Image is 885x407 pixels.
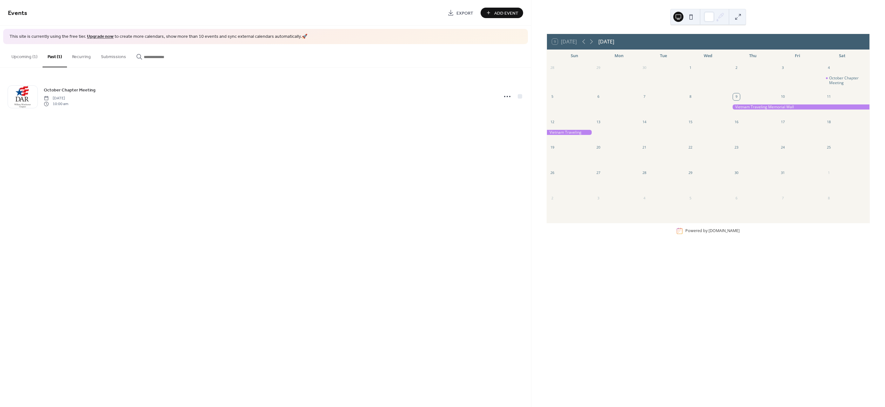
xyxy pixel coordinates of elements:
[779,119,786,126] div: 17
[595,119,602,126] div: 13
[552,50,597,62] div: Sun
[829,76,867,85] div: October Chapter Meeting
[641,93,648,100] div: 7
[825,144,832,151] div: 25
[825,93,832,100] div: 11
[641,170,648,177] div: 28
[44,95,68,101] span: [DATE]
[733,170,740,177] div: 30
[494,10,518,17] span: Add Event
[779,195,786,202] div: 7
[733,93,740,100] div: 9
[6,44,43,67] button: Upcoming (1)
[67,44,96,67] button: Recurring
[43,44,67,67] button: Past (1)
[547,130,593,135] div: Vietnam Traveling Memorial Wall
[709,228,740,234] a: [DOMAIN_NAME]
[595,144,602,151] div: 20
[44,101,68,107] span: 10:00 am
[443,8,478,18] a: Export
[549,170,556,177] div: 26
[641,195,648,202] div: 4
[779,170,786,177] div: 31
[598,38,614,45] div: [DATE]
[686,50,731,62] div: Wed
[595,195,602,202] div: 3
[733,64,740,71] div: 2
[779,93,786,100] div: 10
[685,228,740,234] div: Powered by
[641,119,648,126] div: 14
[44,86,96,94] a: October Chapter Meeting
[87,32,114,41] a: Upgrade now
[825,170,832,177] div: 1
[733,144,740,151] div: 23
[779,64,786,71] div: 3
[825,119,832,126] div: 18
[825,64,832,71] div: 4
[549,93,556,100] div: 5
[731,104,869,110] div: Vietnam Traveling Memorial Wall
[641,64,648,71] div: 30
[779,144,786,151] div: 24
[687,195,694,202] div: 5
[641,50,686,62] div: Tue
[8,7,27,19] span: Events
[549,195,556,202] div: 2
[481,8,523,18] button: Add Event
[549,144,556,151] div: 19
[687,119,694,126] div: 15
[549,64,556,71] div: 28
[10,34,307,40] span: This site is currently using the free tier. to create more calendars, show more than 10 events an...
[733,195,740,202] div: 6
[549,119,556,126] div: 12
[733,119,740,126] div: 16
[687,144,694,151] div: 22
[96,44,131,67] button: Submissions
[687,170,694,177] div: 29
[775,50,820,62] div: Fri
[687,93,694,100] div: 8
[456,10,473,17] span: Export
[595,93,602,100] div: 6
[823,76,869,85] div: October Chapter Meeting
[641,144,648,151] div: 21
[730,50,775,62] div: Thu
[596,50,641,62] div: Mon
[44,87,96,93] span: October Chapter Meeting
[825,195,832,202] div: 8
[595,170,602,177] div: 27
[687,64,694,71] div: 1
[595,64,602,71] div: 29
[820,50,864,62] div: Sat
